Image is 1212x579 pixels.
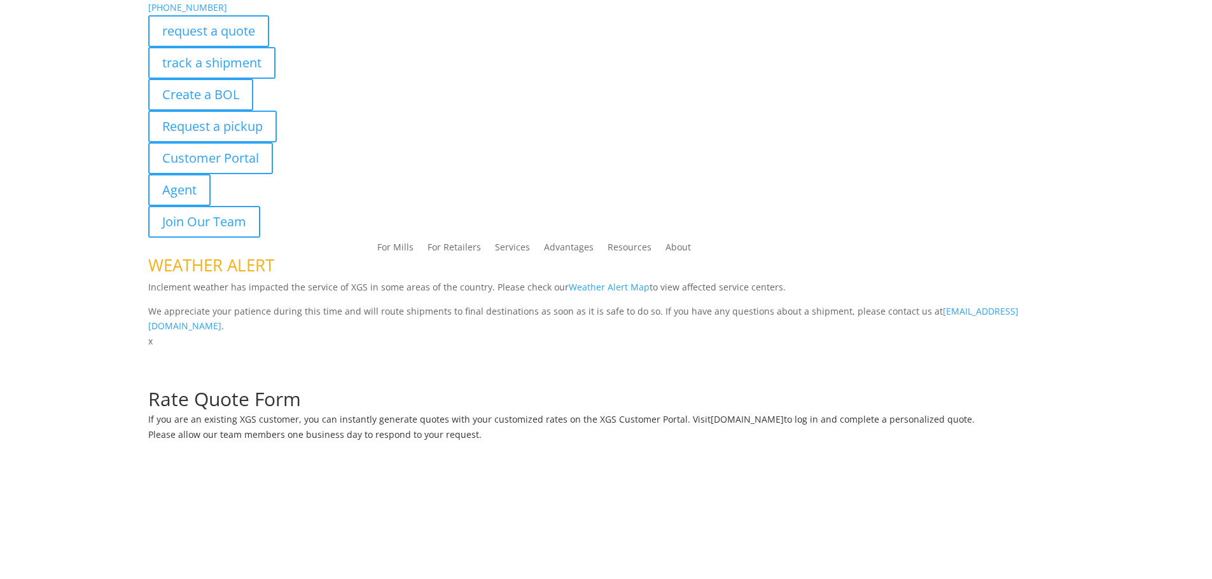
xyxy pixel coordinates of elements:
[148,15,269,47] a: request a quote
[569,281,650,293] a: Weather Alert Map
[428,243,481,257] a: For Retailers
[148,374,1064,390] p: Complete the form below for a customized quote based on your shipping needs.
[377,243,414,257] a: For Mills
[608,243,651,257] a: Resources
[148,304,1064,334] p: We appreciate your patience during this time and will route shipments to final destinations as so...
[148,280,1064,304] p: Inclement weather has impacted the service of XGS in some areas of the country. Please check our ...
[148,334,1064,349] p: x
[784,413,975,425] span: to log in and complete a personalized quote.
[544,243,594,257] a: Advantages
[148,413,711,425] span: If you are an existing XGS customer, you can instantly generate quotes with your customized rates...
[148,254,274,276] span: WEATHER ALERT
[148,206,260,238] a: Join Our Team
[665,243,691,257] a: About
[148,174,211,206] a: Agent
[148,430,1064,446] h6: Please allow our team members one business day to respond to your request.
[148,349,1064,374] h1: Request a Quote
[148,79,253,111] a: Create a BOL
[148,111,277,142] a: Request a pickup
[711,413,784,425] a: [DOMAIN_NAME]
[148,47,275,79] a: track a shipment
[148,142,273,174] a: Customer Portal
[495,243,530,257] a: Services
[148,1,227,13] a: [PHONE_NUMBER]
[148,390,1064,415] h1: Rate Quote Form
